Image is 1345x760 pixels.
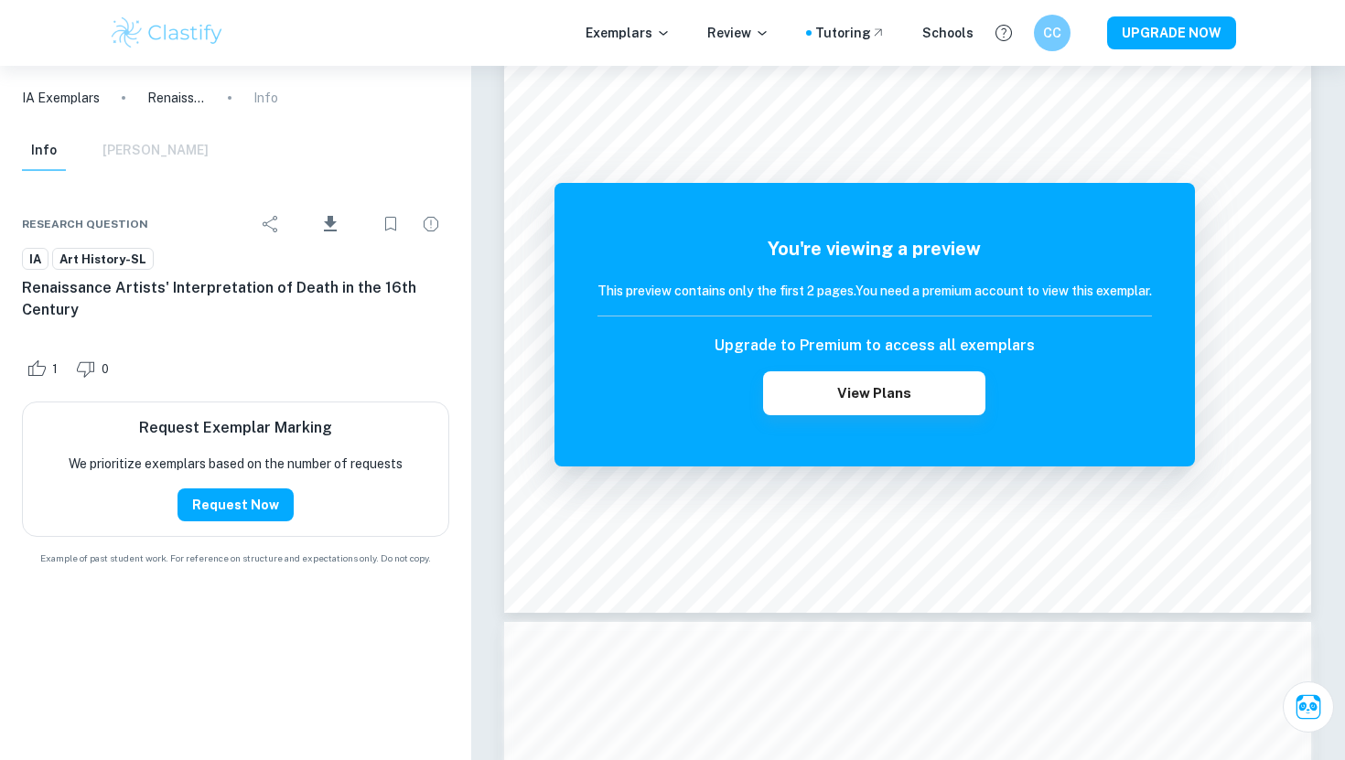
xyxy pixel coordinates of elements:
[52,248,154,271] a: Art History-SL
[1034,15,1071,51] button: CC
[597,281,1152,301] h6: This preview contains only the first 2 pages. You need a premium account to view this exemplar.
[139,417,332,439] h6: Request Exemplar Marking
[413,206,449,242] div: Report issue
[597,235,1152,262] h5: You're viewing a preview
[715,335,1035,357] h6: Upgrade to Premium to access all exemplars
[1107,16,1236,49] button: UPGRADE NOW
[109,15,225,51] img: Clastify logo
[22,88,100,108] a: IA Exemplars
[71,354,119,383] div: Dislike
[1042,23,1063,43] h6: CC
[23,251,48,269] span: IA
[253,206,289,242] div: Share
[763,371,985,415] button: View Plans
[178,488,294,521] button: Request Now
[815,23,886,43] a: Tutoring
[586,23,671,43] p: Exemplars
[988,17,1019,48] button: Help and Feedback
[42,360,68,379] span: 1
[91,360,119,379] span: 0
[53,251,153,269] span: Art History-SL
[253,88,278,108] p: Info
[707,23,769,43] p: Review
[22,354,68,383] div: Like
[22,277,449,321] h6: Renaissance Artists' Interpretation of Death in the 16th Century
[147,88,206,108] p: Renaissance Artists' Interpretation of Death in the 16th Century
[922,23,974,43] a: Schools
[22,248,48,271] a: IA
[69,454,403,474] p: We prioritize exemplars based on the number of requests
[22,216,148,232] span: Research question
[22,551,449,565] span: Example of past student work. For reference on structure and expectations only. Do not copy.
[1283,681,1334,733] button: Ask Clai
[293,200,369,248] div: Download
[372,206,409,242] div: Bookmark
[22,131,66,171] button: Info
